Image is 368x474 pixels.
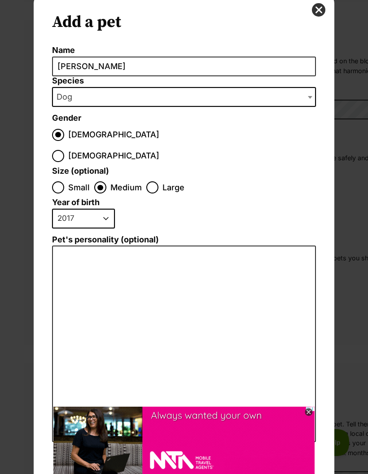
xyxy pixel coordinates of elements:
span: [DEMOGRAPHIC_DATA] [68,129,159,141]
span: [DEMOGRAPHIC_DATA] [68,150,159,162]
button: close [312,3,325,17]
span: Dog [52,87,316,107]
label: Size (optional) [52,167,109,176]
label: Pet's personality (optional) [52,235,316,245]
label: Name [52,46,316,55]
h2: Add a pet [52,13,316,32]
span: Large [162,181,184,193]
span: Dog [53,91,81,103]
label: Year of birth [52,198,100,207]
span: Medium [110,181,142,193]
label: Species [52,76,316,86]
label: Gender [52,114,81,123]
span: Small [68,181,90,193]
